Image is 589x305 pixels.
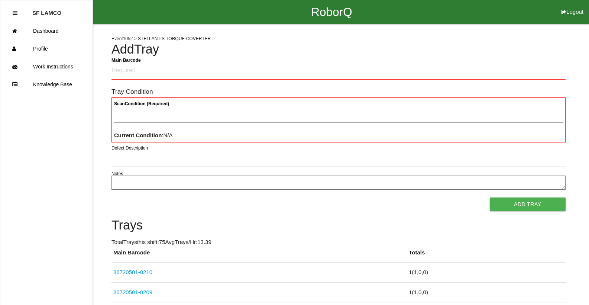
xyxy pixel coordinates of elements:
[0,40,93,58] a: Profile
[114,101,169,106] b: Scan Condition (Required)
[114,132,162,138] b: Current Condition
[32,4,61,16] p: SF LAMCO
[407,282,565,302] td: 1 ( 1 , 0 , 0 )
[111,238,566,247] p: Total Trays this shift: 75 Avg Trays /Hr: 13.39
[13,4,17,22] div: Close
[0,76,93,93] a: Knowledge Base
[111,248,407,263] th: Main Barcode
[111,62,566,80] input: Required
[113,289,152,295] a: 86720501-0209
[111,88,566,95] h6: Tray Condition
[111,170,123,177] label: Notes
[114,132,173,138] span: : N/A
[111,145,148,151] label: Defect Description
[111,36,211,41] span: Event 1052 > STELLANTIS TORQUE COVERTER
[407,263,565,283] td: 1 ( 1 , 0 , 0 )
[111,218,566,232] h4: Trays
[113,269,152,275] a: 86720501-0210
[407,248,565,263] th: Totals
[490,198,566,211] button: Add Tray
[0,58,93,76] a: Work Instructions
[111,42,566,57] h4: Add Tray
[111,57,141,62] b: Main Barcode
[0,22,93,40] a: Dashboard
